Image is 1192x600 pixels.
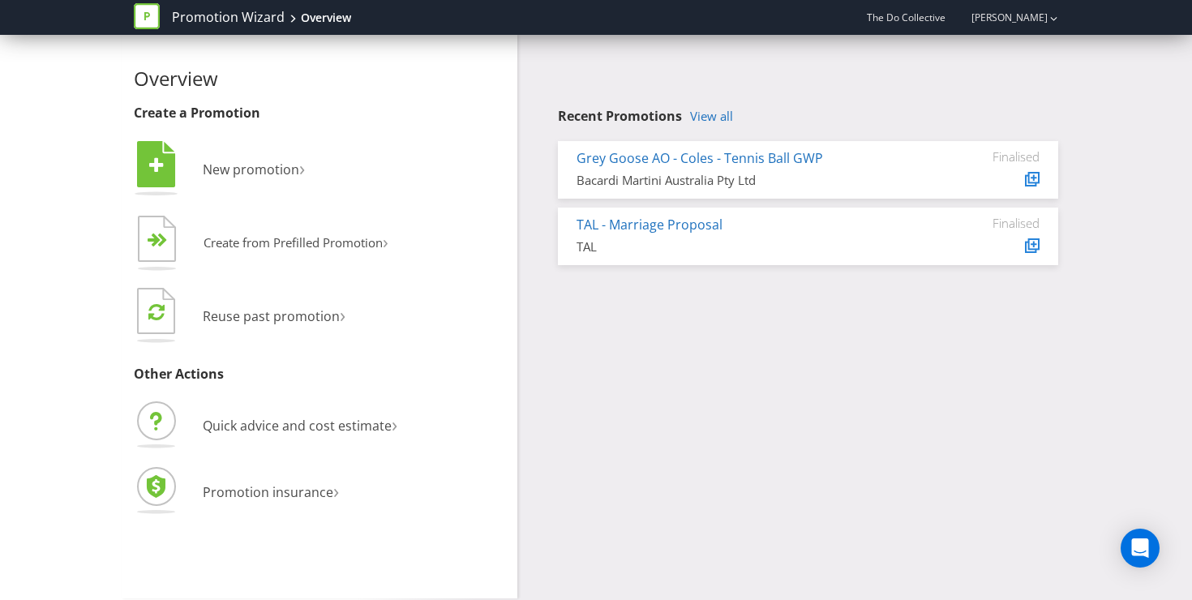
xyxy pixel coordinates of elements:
[134,417,397,435] a: Quick advice and cost estimate›
[392,410,397,437] span: ›
[203,307,340,325] span: Reuse past promotion
[867,11,945,24] span: The Do Collective
[340,301,345,328] span: ›
[333,477,339,504] span: ›
[558,107,682,125] span: Recent Promotions
[299,154,305,181] span: ›
[203,417,392,435] span: Quick advice and cost estimate
[203,483,333,501] span: Promotion insurance
[1121,529,1160,568] div: Open Intercom Messenger
[577,172,918,189] div: Bacardi Martini Australia Pty Ltd
[157,233,168,248] tspan: 
[134,68,505,89] h2: Overview
[134,106,505,121] h3: Create a Promotion
[172,8,285,27] a: Promotion Wizard
[690,109,733,123] a: View all
[942,216,1040,230] div: Finalised
[134,212,389,276] button: Create from Prefilled Promotion›
[577,238,918,255] div: TAL
[942,149,1040,164] div: Finalised
[301,10,351,26] div: Overview
[955,11,1048,24] a: [PERSON_NAME]
[204,234,383,251] span: Create from Prefilled Promotion
[148,302,165,321] tspan: 
[577,216,722,234] a: TAL - Marriage Proposal
[149,156,164,174] tspan: 
[203,161,299,178] span: New promotion
[134,483,339,501] a: Promotion insurance›
[383,229,388,254] span: ›
[134,367,505,382] h3: Other Actions
[577,149,823,167] a: Grey Goose AO - Coles - Tennis Ball GWP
